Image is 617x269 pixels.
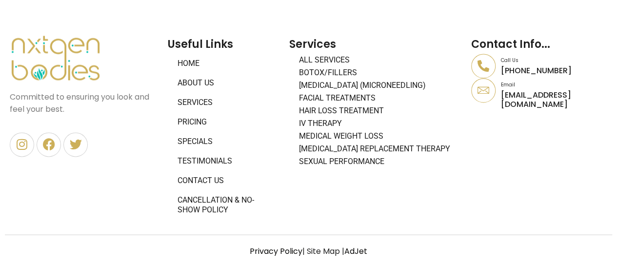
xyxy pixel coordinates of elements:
a: Services [168,93,279,112]
p: [EMAIL_ADDRESS][DOMAIN_NAME] [501,90,607,109]
a: Cancellation & No-Show Policy [168,190,279,220]
a: All Services [289,54,462,66]
a: About Us [168,73,279,93]
nav: Menu [168,54,279,220]
h2: Contact Info... [471,35,607,54]
p: Committed to ensuring you look and feel your best. [10,91,158,115]
a: AdJet [344,245,367,256]
a: Email [501,81,515,88]
a: Contact Us [168,171,279,190]
a: Home [168,54,279,73]
a: Testimonials [168,151,279,171]
a: BOTOX/FILLERS [289,66,462,79]
a: Specials [168,132,279,151]
a: IV Therapy [289,117,462,130]
h2: Useful Links [168,35,279,54]
a: Medical Weight Loss [289,130,462,143]
a: Call Us [471,54,496,78]
h2: Services [289,35,462,54]
a: Pricing [168,112,279,132]
a: Call Us [501,57,518,64]
a: [MEDICAL_DATA] Replacement Therapy [289,143,462,155]
nav: Menu [289,54,462,168]
p: | Site Map | [5,245,612,257]
a: Email [471,78,496,103]
a: [MEDICAL_DATA] (Microneedling) [289,79,462,92]
a: Sexual Performance [289,155,462,168]
a: Hair Loss Treatment [289,104,462,117]
p: [PHONE_NUMBER] [501,66,607,75]
a: Privacy Policy [250,245,302,256]
a: Facial Treatments [289,92,462,104]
